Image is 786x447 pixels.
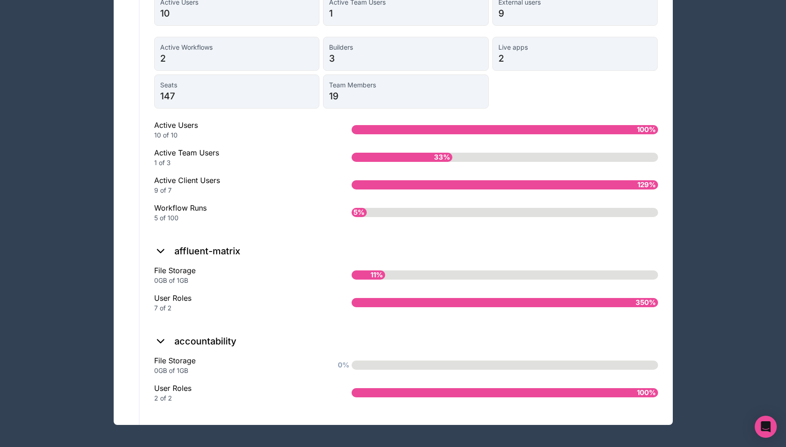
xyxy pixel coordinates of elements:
[351,205,367,220] span: 5%
[368,268,385,283] span: 11%
[160,52,314,65] span: 2
[160,80,314,90] span: Seats
[154,276,322,285] div: 0GB of 1GB
[160,90,314,103] span: 147
[154,131,322,140] div: 10 of 10
[154,120,322,140] div: Active Users
[154,158,322,167] div: 1 of 3
[154,304,322,313] div: 7 of 2
[329,80,483,90] span: Team Members
[160,7,314,20] span: 10
[498,7,652,20] span: 9
[498,43,652,52] span: Live apps
[154,147,322,167] div: Active Team Users
[154,383,322,403] div: User Roles
[498,52,652,65] span: 2
[335,358,352,373] span: 0%
[635,178,658,193] span: 129%
[154,366,322,375] div: 0GB of 1GB
[154,394,322,403] div: 2 of 2
[432,150,452,165] span: 33%
[154,202,322,223] div: Workflow Runs
[154,175,322,195] div: Active Client Users
[755,416,777,438] div: Open Intercom Messenger
[329,43,483,52] span: Builders
[329,90,483,103] span: 19
[633,295,658,310] span: 350%
[329,52,483,65] span: 3
[329,7,483,20] span: 1
[174,245,240,258] h2: affluent-matrix
[635,385,658,401] span: 100%
[154,186,322,195] div: 9 of 7
[154,355,322,375] div: File Storage
[154,292,322,313] div: User Roles
[160,43,314,52] span: Active Workflows
[154,213,322,223] div: 5 of 100
[174,335,237,348] h2: accountability
[635,122,658,138] span: 100%
[154,265,322,285] div: File Storage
